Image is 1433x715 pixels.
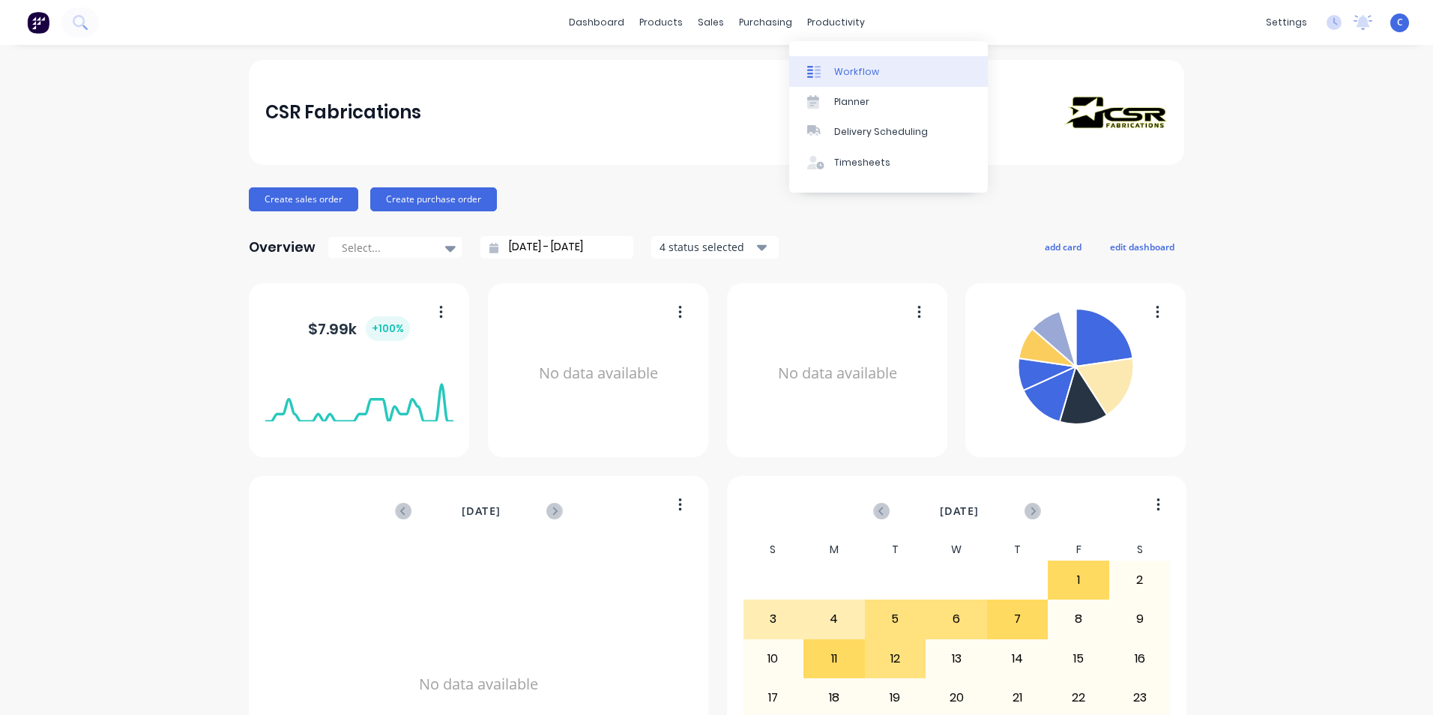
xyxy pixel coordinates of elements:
div: 2 [1110,561,1170,599]
img: Factory [27,11,49,34]
div: Workflow [834,65,879,79]
div: 10 [743,640,803,678]
div: $ 7.99k [308,316,410,341]
div: purchasing [731,11,800,34]
div: 12 [866,640,926,678]
div: + 100 % [366,316,410,341]
div: No data available [504,303,693,444]
div: 6 [926,600,986,638]
div: Delivery Scheduling [834,125,928,139]
a: Planner [789,87,988,117]
button: 4 status selected [651,236,779,259]
button: Create sales order [249,187,358,211]
div: No data available [743,303,932,444]
span: [DATE] [462,503,501,519]
div: 13 [926,640,986,678]
button: add card [1035,237,1091,256]
div: 14 [988,640,1048,678]
div: W [926,539,987,561]
div: 4 [804,600,864,638]
div: T [987,539,1049,561]
div: 4 status selected [660,239,754,255]
div: Planner [834,95,869,109]
div: 7 [988,600,1048,638]
a: Delivery Scheduling [789,117,988,147]
img: CSR Fabrications [1063,96,1168,128]
div: productivity [800,11,872,34]
div: 1 [1049,561,1108,599]
div: Overview [249,232,316,262]
div: Timesheets [834,156,890,169]
div: 9 [1110,600,1170,638]
div: 8 [1049,600,1108,638]
a: dashboard [561,11,632,34]
div: products [632,11,690,34]
a: Timesheets [789,148,988,178]
div: S [743,539,804,561]
button: Create purchase order [370,187,497,211]
div: 3 [743,600,803,638]
div: 11 [804,640,864,678]
div: CSR Fabrications [265,97,421,127]
div: settings [1258,11,1315,34]
div: 16 [1110,640,1170,678]
span: [DATE] [940,503,979,519]
div: sales [690,11,731,34]
span: C [1397,16,1403,29]
button: edit dashboard [1100,237,1184,256]
div: S [1109,539,1171,561]
div: 15 [1049,640,1108,678]
div: 5 [866,600,926,638]
div: T [865,539,926,561]
div: M [803,539,865,561]
div: F [1048,539,1109,561]
a: Workflow [789,56,988,86]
